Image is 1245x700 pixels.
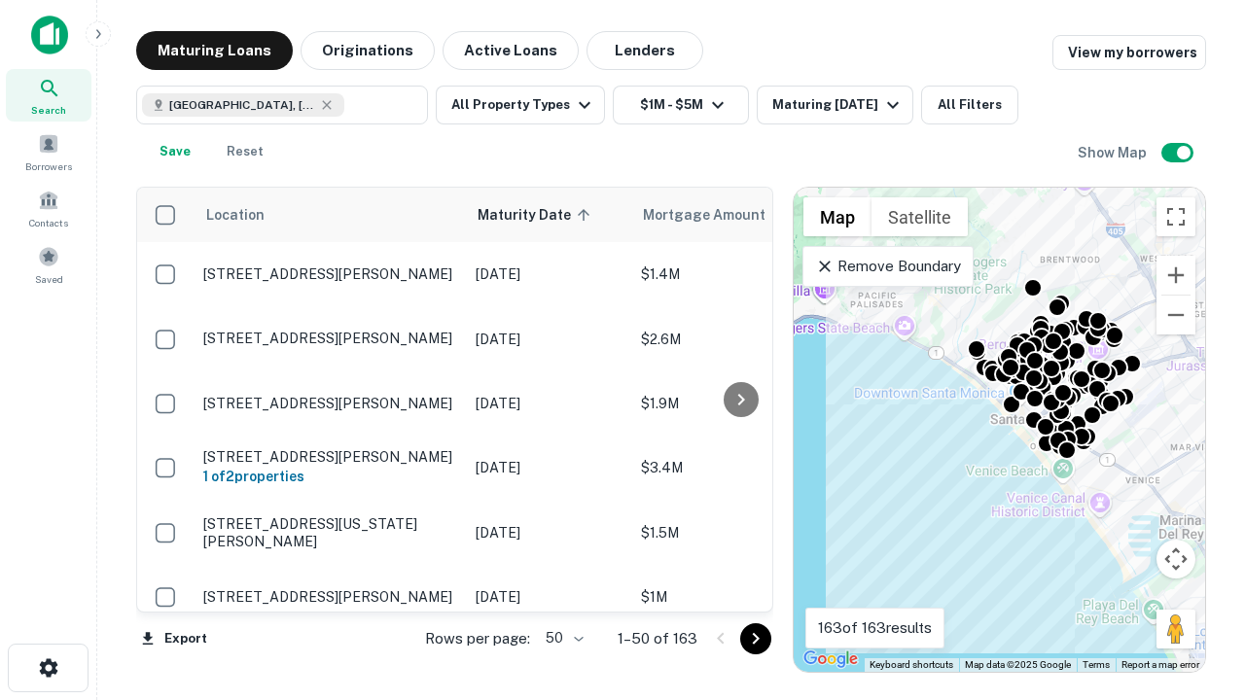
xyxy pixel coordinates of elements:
[1156,256,1195,295] button: Zoom in
[466,188,631,242] th: Maturity Date
[818,616,932,640] p: 163 of 163 results
[772,93,905,117] div: Maturing [DATE]
[203,466,456,487] h6: 1 of 2 properties
[641,329,836,350] p: $2.6M
[799,647,863,672] a: Open this area in Google Maps (opens a new window)
[1156,197,1195,236] button: Toggle fullscreen view
[6,238,91,291] a: Saved
[641,393,836,414] p: $1.9M
[965,659,1071,670] span: Map data ©2025 Google
[203,265,456,283] p: [STREET_ADDRESS][PERSON_NAME]
[1121,659,1199,670] a: Report a map error
[1156,296,1195,334] button: Zoom out
[214,132,276,171] button: Reset
[205,203,265,227] span: Location
[136,624,212,653] button: Export
[1148,544,1245,638] iframe: Chat Widget
[794,188,1205,672] div: 0 0
[803,197,871,236] button: Show street map
[476,457,622,478] p: [DATE]
[618,627,697,650] p: 1–50 of 163
[1083,659,1110,670] a: Terms (opens in new tab)
[587,31,703,70] button: Lenders
[136,31,293,70] button: Maturing Loans
[203,588,456,606] p: [STREET_ADDRESS][PERSON_NAME]
[740,623,771,654] button: Go to next page
[1156,540,1195,578] button: Map camera controls
[641,586,836,608] p: $1M
[641,522,836,543] p: $1.5M
[194,188,466,242] th: Location
[476,263,622,285] p: [DATE]
[203,515,456,550] p: [STREET_ADDRESS][US_STATE][PERSON_NAME]
[476,329,622,350] p: [DATE]
[921,86,1018,124] button: All Filters
[538,624,587,652] div: 50
[6,125,91,178] a: Borrowers
[757,86,913,124] button: Maturing [DATE]
[436,86,605,124] button: All Property Types
[425,627,530,650] p: Rows per page:
[476,522,622,543] p: [DATE]
[301,31,435,70] button: Originations
[203,448,456,466] p: [STREET_ADDRESS][PERSON_NAME]
[6,69,91,122] a: Search
[6,182,91,234] a: Contacts
[641,457,836,478] p: $3.4M
[1052,35,1206,70] a: View my borrowers
[25,158,72,174] span: Borrowers
[203,330,456,347] p: [STREET_ADDRESS][PERSON_NAME]
[641,263,836,285] p: $1.4M
[476,586,622,608] p: [DATE]
[1078,142,1150,163] h6: Show Map
[443,31,579,70] button: Active Loans
[815,255,960,278] p: Remove Boundary
[31,102,66,118] span: Search
[169,96,315,114] span: [GEOGRAPHIC_DATA], [GEOGRAPHIC_DATA], [GEOGRAPHIC_DATA]
[31,16,68,54] img: capitalize-icon.png
[35,271,63,287] span: Saved
[613,86,749,124] button: $1M - $5M
[478,203,596,227] span: Maturity Date
[203,395,456,412] p: [STREET_ADDRESS][PERSON_NAME]
[631,188,845,242] th: Mortgage Amount
[476,393,622,414] p: [DATE]
[144,132,206,171] button: Save your search to get updates of matches that match your search criteria.
[799,647,863,672] img: Google
[643,203,791,227] span: Mortgage Amount
[871,197,968,236] button: Show satellite imagery
[870,658,953,672] button: Keyboard shortcuts
[29,215,68,230] span: Contacts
